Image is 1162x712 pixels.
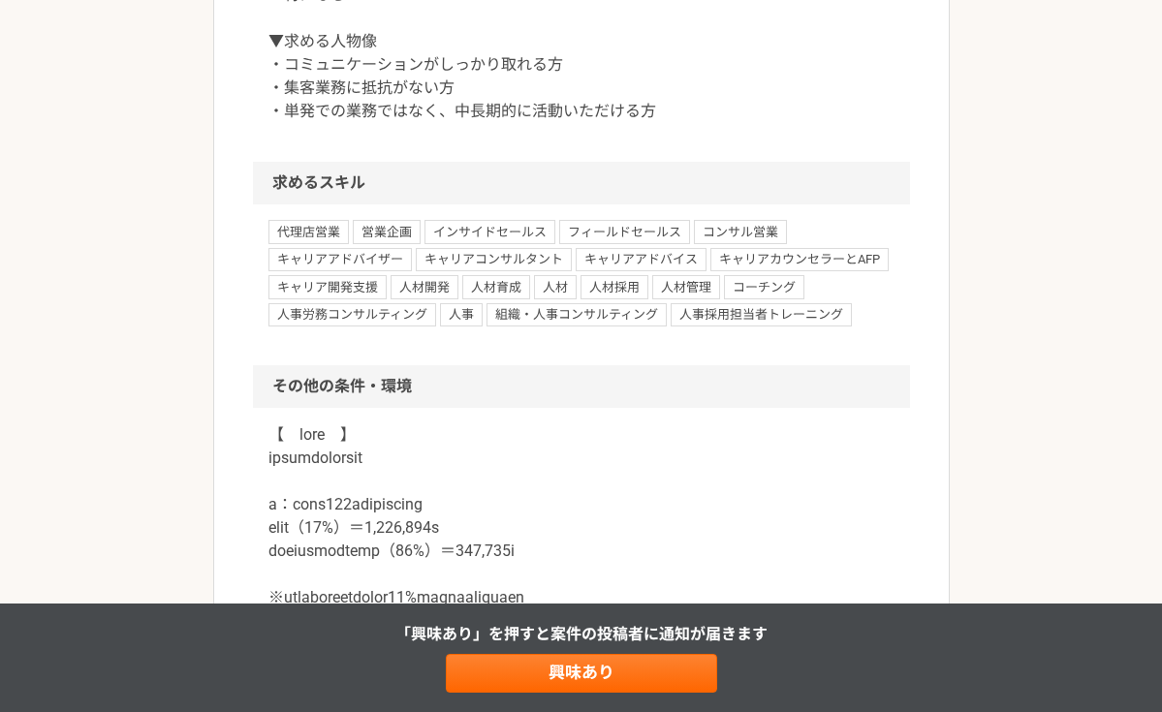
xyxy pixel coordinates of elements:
[559,220,690,243] span: フィールドセールス
[534,275,577,298] span: 人材
[694,220,787,243] span: コンサル営業
[395,623,768,646] p: 「興味あり」を押すと 案件の投稿者に通知が届きます
[462,275,530,298] span: 人材育成
[391,275,458,298] span: 人材開発
[671,303,852,326] span: 人事採用担当者トレーニング
[353,220,421,243] span: 営業企画
[268,220,349,243] span: 代理店営業
[440,303,483,326] span: 人事
[710,248,889,271] span: キャリアカウンセラーとAFP
[576,248,707,271] span: キャリアアドバイス
[416,248,572,271] span: キャリアコンサルタント
[268,248,412,271] span: キャリアアドバイザー
[253,162,910,204] h2: 求めるスキル
[487,303,667,326] span: 組織・人事コンサルティング
[724,275,804,298] span: コーチング
[253,365,910,408] h2: その他の条件・環境
[581,275,648,298] span: 人材採用
[268,275,387,298] span: キャリア開発支援
[446,654,717,693] a: 興味あり
[652,275,720,298] span: 人材管理
[424,220,555,243] span: インサイドセールス
[268,303,436,326] span: 人事労務コンサルティング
